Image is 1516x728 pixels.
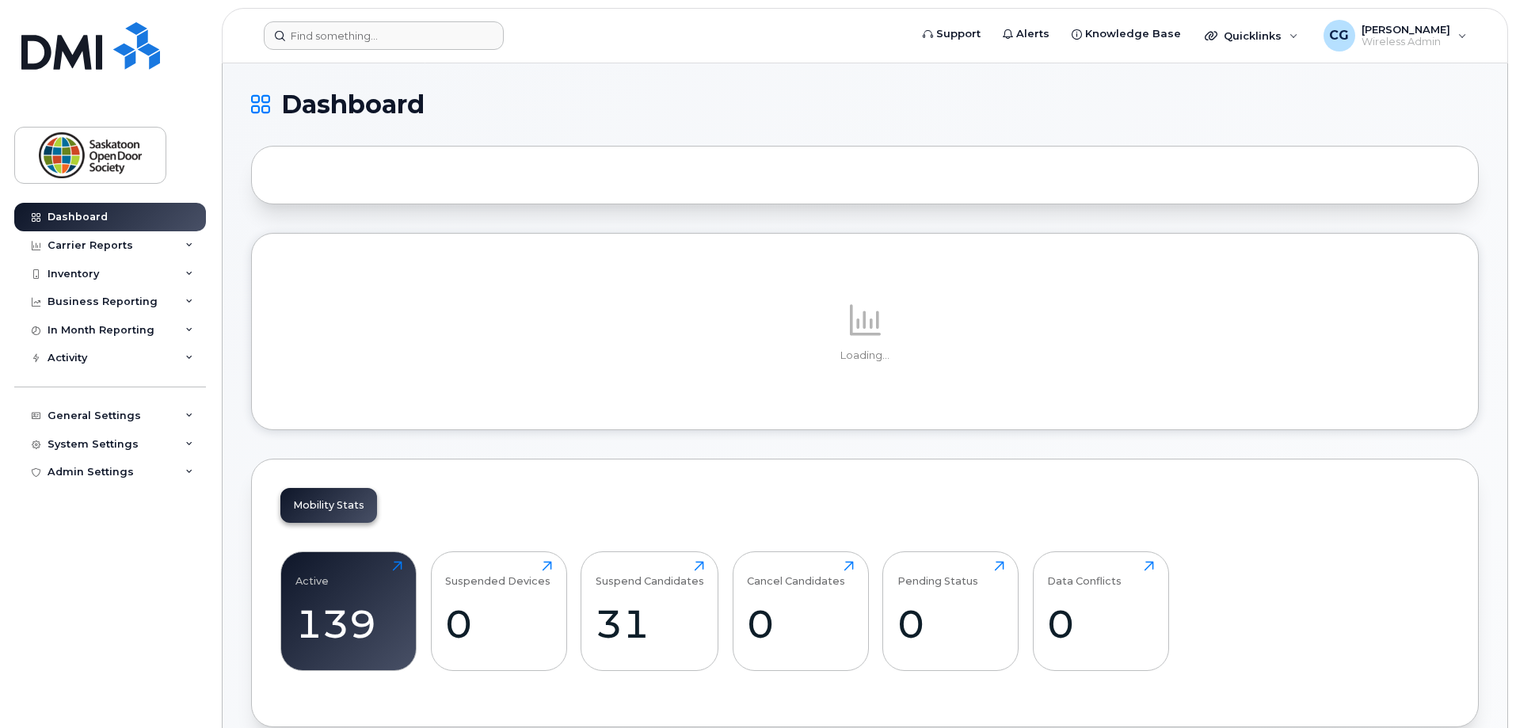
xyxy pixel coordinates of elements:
div: Cancel Candidates [747,561,845,587]
a: Data Conflicts0 [1047,561,1154,662]
div: 0 [897,600,1004,647]
a: Suspend Candidates31 [596,561,704,662]
a: Cancel Candidates0 [747,561,854,662]
div: Suspended Devices [445,561,550,587]
div: 0 [1047,600,1154,647]
div: Active [295,561,329,587]
div: Data Conflicts [1047,561,1122,587]
div: 0 [747,600,854,647]
p: Loading... [280,349,1449,363]
a: Suspended Devices0 [445,561,552,662]
span: Dashboard [281,93,425,116]
div: 139 [295,600,402,647]
div: 31 [596,600,704,647]
div: Suspend Candidates [596,561,704,587]
div: Pending Status [897,561,978,587]
a: Active139 [295,561,402,662]
div: 0 [445,600,552,647]
a: Pending Status0 [897,561,1004,662]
